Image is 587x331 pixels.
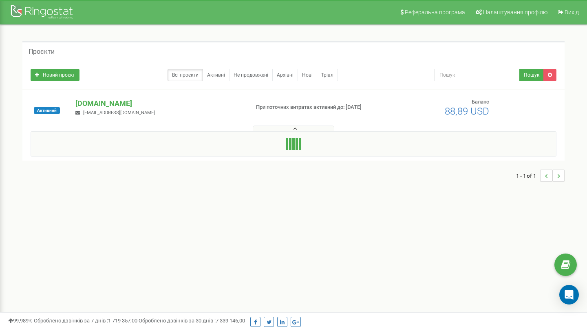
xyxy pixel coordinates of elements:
a: Всі проєкти [168,69,203,81]
span: [EMAIL_ADDRESS][DOMAIN_NAME] [83,110,155,115]
span: Активний [34,107,60,114]
h5: Проєкти [29,48,55,55]
span: 88,89 USD [445,106,489,117]
nav: ... [516,161,565,190]
input: Пошук [434,69,520,81]
span: Оброблено дзвінків за 30 днів : [139,318,245,324]
span: Баланс [472,99,489,105]
p: При поточних витратах активний до: [DATE] [256,104,378,111]
span: Оброблено дзвінків за 7 днів : [34,318,137,324]
span: 99,989% [8,318,33,324]
a: Новий проєкт [31,69,79,81]
u: 7 339 146,00 [216,318,245,324]
a: Тріал [317,69,338,81]
p: [DOMAIN_NAME] [75,98,243,109]
span: Вихід [565,9,579,15]
div: Open Intercom Messenger [559,285,579,305]
span: Налаштування профілю [483,9,547,15]
a: Активні [203,69,230,81]
u: 1 719 357,00 [108,318,137,324]
a: Не продовжені [229,69,273,81]
a: Нові [298,69,317,81]
a: Архівні [272,69,298,81]
span: Реферальна програма [405,9,465,15]
button: Пошук [519,69,544,81]
span: 1 - 1 of 1 [516,170,540,182]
